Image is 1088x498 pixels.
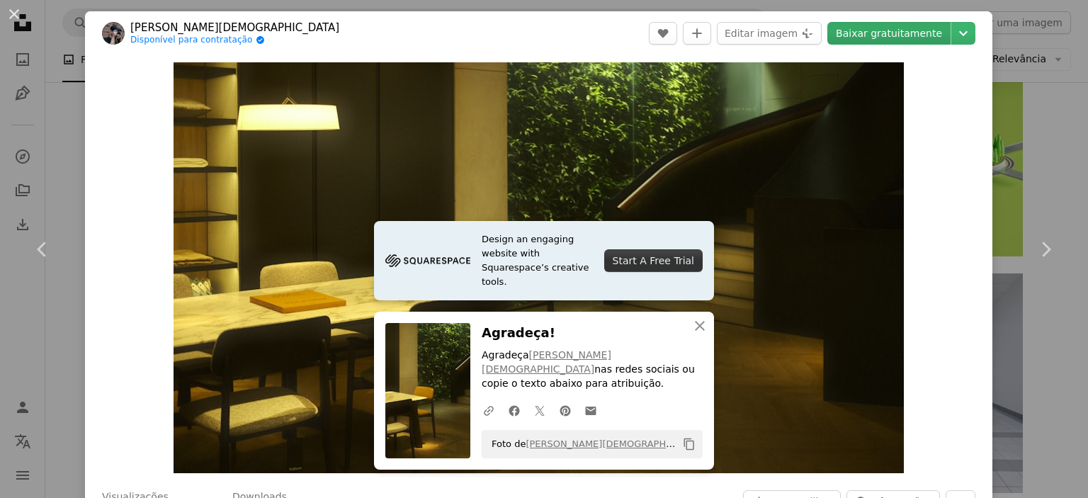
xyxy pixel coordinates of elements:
[501,396,527,424] a: Compartilhar no Facebook
[578,396,603,424] a: Compartilhar por e-mail
[482,350,611,375] a: [PERSON_NAME][DEMOGRAPHIC_DATA]
[677,432,701,456] button: Copiar para a área de transferência
[482,232,593,289] span: Design an engaging website with Squarespace’s creative tools.
[604,249,703,272] div: Start A Free Trial
[174,62,904,473] button: Ampliar esta imagem
[482,349,703,392] p: Agradeça nas redes sociais ou copie o texto abaixo para atribuição.
[951,22,975,45] button: Escolha o tamanho do download
[374,221,714,300] a: Design an engaging website with Squarespace’s creative tools.Start A Free Trial
[385,250,470,271] img: file-1705255347840-230a6ab5bca9image
[526,438,707,449] a: [PERSON_NAME][DEMOGRAPHIC_DATA]
[102,22,125,45] img: Ir para o perfil de David Kristianto
[484,433,677,455] span: Foto de na
[552,396,578,424] a: Compartilhar no Pinterest
[130,21,339,35] a: [PERSON_NAME][DEMOGRAPHIC_DATA]
[649,22,677,45] button: Curtir
[717,22,822,45] button: Editar imagem
[827,22,951,45] a: Baixar gratuitamente
[130,35,339,46] a: Disponível para contratação
[1003,181,1088,317] a: Próximo
[527,396,552,424] a: Compartilhar no Twitter
[174,62,904,473] img: Área de jantar moderna com cadeiras e mesa
[482,323,703,344] h3: Agradeça!
[683,22,711,45] button: Adicionar à coleção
